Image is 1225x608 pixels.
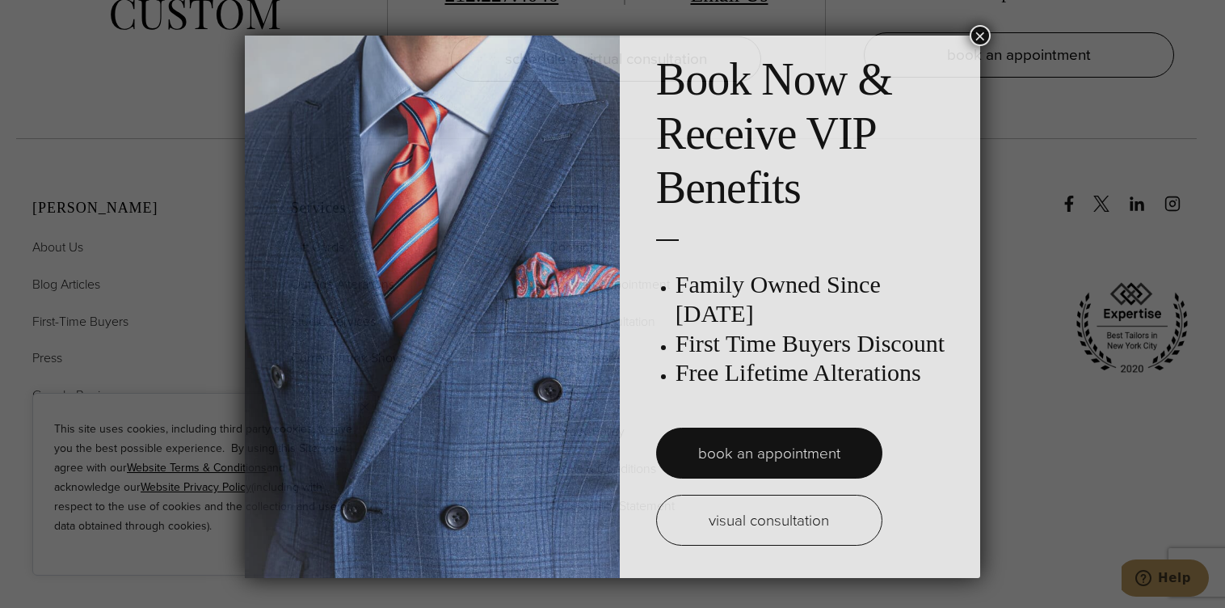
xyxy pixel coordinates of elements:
[656,428,882,479] a: book an appointment
[656,495,882,546] a: visual consultation
[676,358,964,387] h3: Free Lifetime Alterations
[676,329,964,358] h3: First Time Buyers Discount
[36,11,69,26] span: Help
[656,53,964,216] h2: Book Now & Receive VIP Benefits
[970,25,991,46] button: Close
[676,270,964,328] h3: Family Owned Since [DATE]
